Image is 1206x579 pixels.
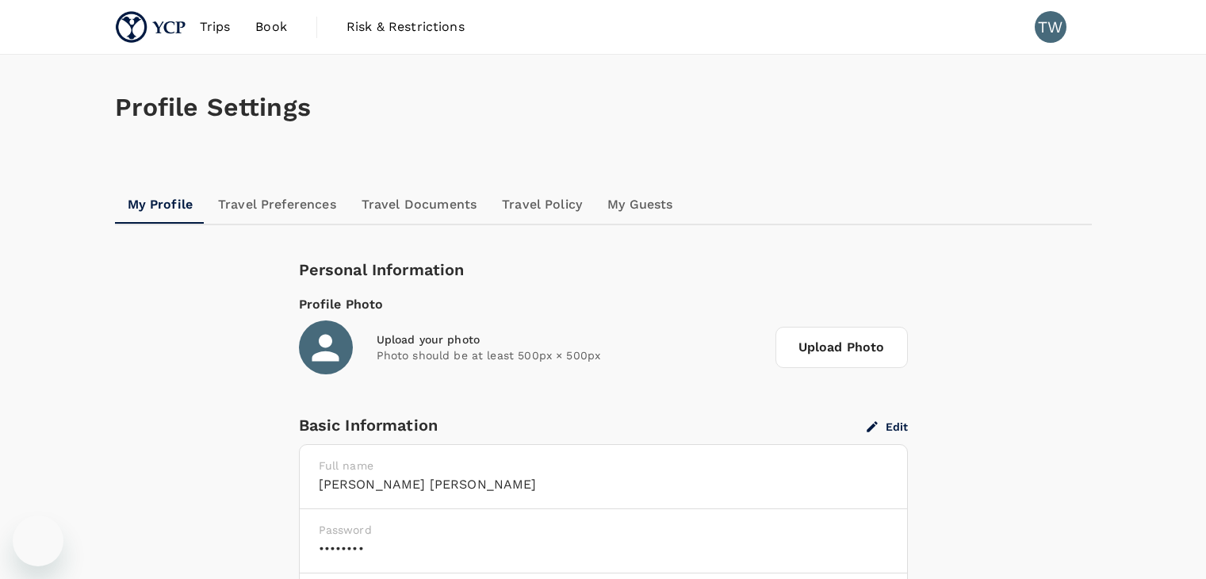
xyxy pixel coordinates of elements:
a: My Guests [595,186,685,224]
h6: [PERSON_NAME] [PERSON_NAME] [319,474,888,496]
span: Book [255,17,287,36]
img: YCP SG Pte. Ltd. [115,10,187,44]
a: Travel Preferences [205,186,349,224]
span: Upload Photo [775,327,908,368]
p: Password [319,522,888,538]
p: Photo should be at least 500px × 500px [377,347,763,363]
button: Edit [867,420,908,434]
iframe: Button to launch messaging window [13,516,63,566]
div: Personal Information [299,257,908,282]
a: Travel Documents [349,186,489,224]
p: Full name [319,458,888,474]
span: Trips [200,17,231,36]
div: Basic Information [299,412,867,438]
div: Upload your photo [377,332,763,347]
h6: •••••••• [319,538,888,560]
div: TW [1035,11,1066,43]
span: Risk & Restrictions [346,17,465,36]
h1: Profile Settings [115,93,1092,122]
a: My Profile [115,186,206,224]
div: Profile Photo [299,295,908,314]
a: Travel Policy [489,186,595,224]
